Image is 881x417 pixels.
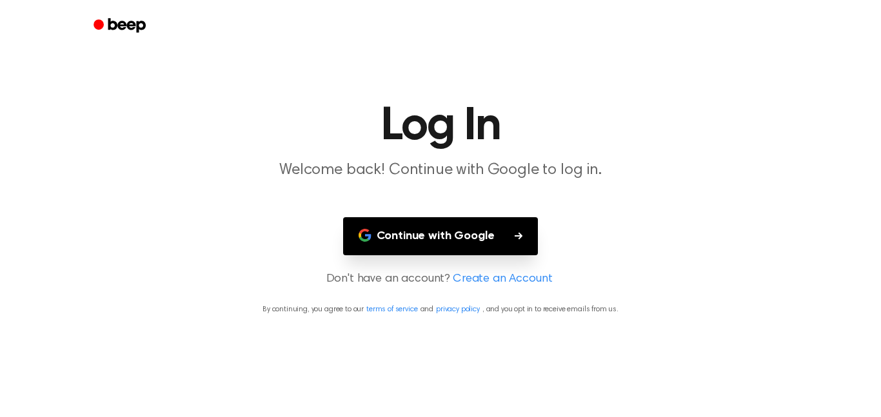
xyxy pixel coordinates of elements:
[436,305,480,313] a: privacy policy
[84,14,157,39] a: Beep
[15,271,866,288] p: Don't have an account?
[15,304,866,315] p: By continuing, you agree to our and , and you opt in to receive emails from us.
[453,271,552,288] a: Create an Account
[193,160,688,181] p: Welcome back! Continue with Google to log in.
[110,103,771,150] h1: Log In
[343,217,539,255] button: Continue with Google
[366,305,417,313] a: terms of service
